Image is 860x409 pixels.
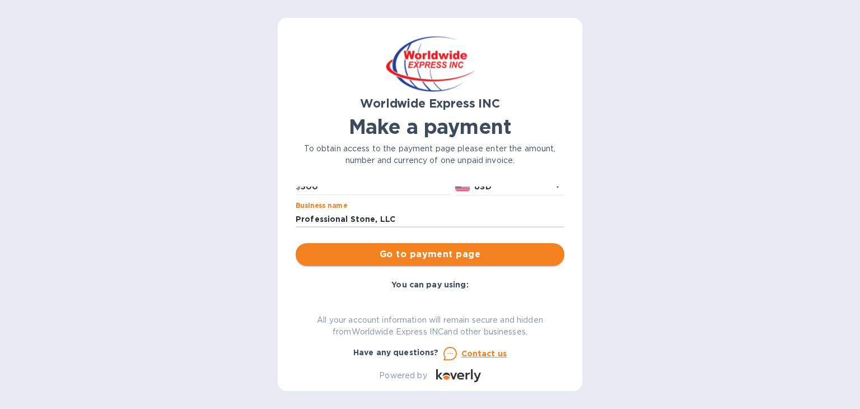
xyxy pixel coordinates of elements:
h1: Make a payment [296,115,564,138]
b: Worldwide Express INC [360,96,499,110]
p: $ [296,181,301,193]
p: All your account information will remain secure and hidden from Worldwide Express INC and other b... [296,314,564,338]
p: Powered by [379,370,427,382]
span: Go to payment page [305,248,555,261]
label: Business name [296,203,347,210]
b: Have any questions? [353,348,439,357]
b: USD [474,182,491,191]
img: USD [455,183,470,191]
b: You can pay using: [391,280,468,289]
p: To obtain access to the payment page please enter the amount, number and currency of one unpaid i... [296,143,564,166]
button: Go to payment page [296,243,564,266]
u: Contact us [461,349,507,358]
input: 0.00 [301,179,451,196]
input: Enter business name [296,211,564,227]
